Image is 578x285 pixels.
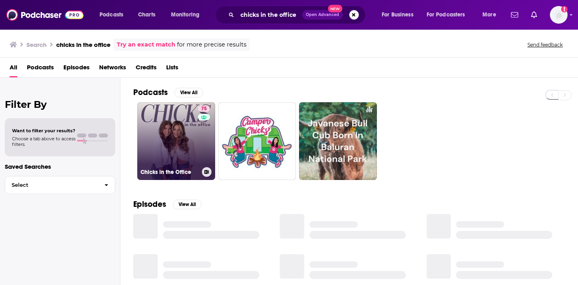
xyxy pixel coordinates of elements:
[482,9,496,20] span: More
[174,88,203,97] button: View All
[63,61,90,77] a: Episodes
[237,8,302,21] input: Search podcasts, credits, & more...
[12,128,75,133] span: Want to filter your results?
[528,8,540,22] a: Show notifications dropdown
[26,41,47,49] h3: Search
[140,169,199,176] h3: Chicks in the Office
[133,199,166,209] h2: Episodes
[165,8,210,21] button: open menu
[136,61,157,77] a: Credits
[550,6,568,24] span: Logged in as AutumnKatie
[508,8,521,22] a: Show notifications dropdown
[201,105,207,113] span: 75
[223,6,373,24] div: Search podcasts, credits, & more...
[137,102,215,180] a: 75Chicks in the Office
[6,7,83,22] img: Podchaser - Follow, Share and Rate Podcasts
[5,163,115,170] p: Saved Searches
[133,199,201,209] a: EpisodesView All
[133,87,203,97] a: PodcastsView All
[94,8,134,21] button: open menu
[173,200,201,209] button: View All
[56,41,110,49] h3: chicks in the office
[12,136,75,147] span: Choose a tab above to access filters.
[117,40,175,49] a: Try an exact match
[133,87,168,97] h2: Podcasts
[133,8,160,21] a: Charts
[177,40,246,49] span: for more precise results
[328,5,342,12] span: New
[5,99,115,110] h2: Filter By
[100,9,123,20] span: Podcasts
[306,13,339,17] span: Open Advanced
[27,61,54,77] a: Podcasts
[525,41,565,48] button: Send feedback
[302,10,343,20] button: Open AdvancedNew
[166,61,178,77] a: Lists
[10,61,17,77] a: All
[561,6,568,12] svg: Add a profile image
[198,105,210,112] a: 75
[382,9,413,20] span: For Business
[421,8,477,21] button: open menu
[99,61,126,77] a: Networks
[427,9,465,20] span: For Podcasters
[550,6,568,24] button: Show profile menu
[171,9,199,20] span: Monitoring
[5,182,98,188] span: Select
[138,9,155,20] span: Charts
[550,6,568,24] img: User Profile
[477,8,506,21] button: open menu
[5,176,115,194] button: Select
[376,8,423,21] button: open menu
